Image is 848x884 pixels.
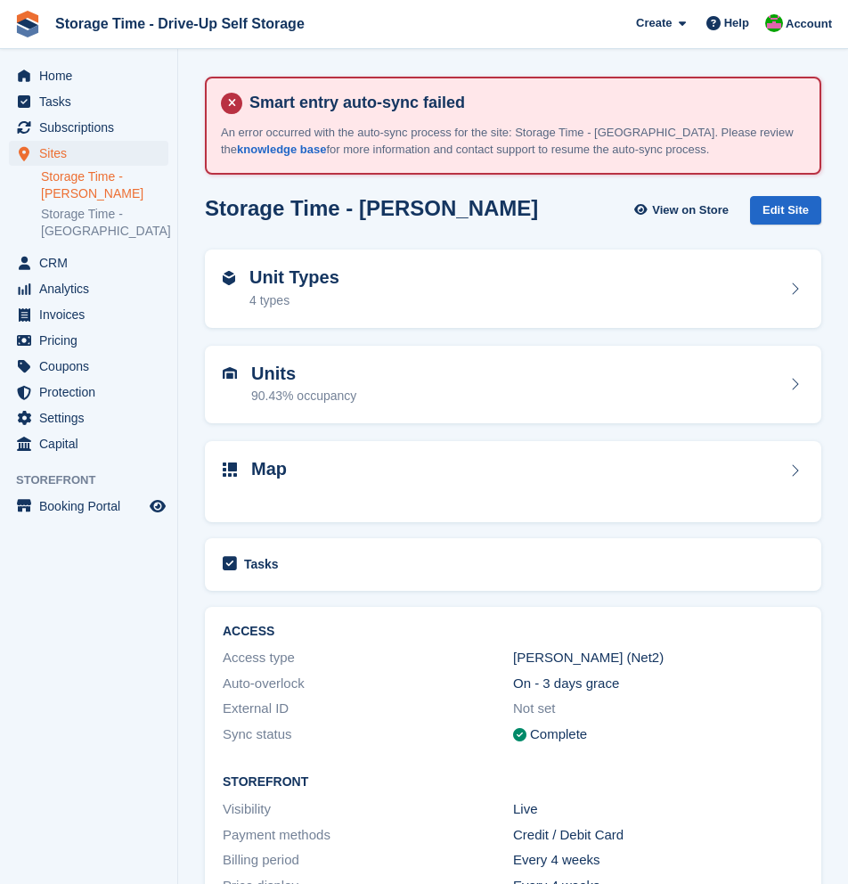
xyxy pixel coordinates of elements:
img: stora-icon-8386f47178a22dfd0bd8f6a31ec36ba5ce8667c1dd55bd0f319d3a0aa187defe.svg [14,11,41,37]
div: Access type [223,648,513,668]
span: Account [786,15,832,33]
span: Protection [39,380,146,405]
div: Complete [530,724,587,745]
span: Help [724,14,749,32]
a: menu [9,141,168,166]
div: Not set [513,699,803,719]
span: Subscriptions [39,115,146,140]
span: CRM [39,250,146,275]
img: unit-icn-7be61d7bf1b0ce9d3e12c5938cc71ed9869f7b940bace4675aadf7bd6d80202e.svg [223,367,237,380]
h2: Unit Types [249,267,339,288]
div: Payment methods [223,825,513,846]
img: map-icn-33ee37083ee616e46c38cad1a60f524a97daa1e2b2c8c0bc3eb3415660979fc1.svg [223,462,237,477]
span: View on Store [652,201,729,219]
span: Create [636,14,672,32]
a: menu [9,89,168,114]
div: Live [513,799,803,820]
div: 90.43% occupancy [251,387,356,405]
div: [PERSON_NAME] (Net2) [513,648,803,668]
a: Edit Site [750,196,821,233]
a: menu [9,494,168,519]
span: Capital [39,431,146,456]
a: menu [9,115,168,140]
span: Settings [39,405,146,430]
a: menu [9,431,168,456]
p: An error occurred with the auto-sync process for the site: Storage Time - [GEOGRAPHIC_DATA]. Plea... [221,124,805,159]
a: Storage Time - Drive-Up Self Storage [48,9,312,38]
a: menu [9,380,168,405]
a: menu [9,328,168,353]
div: Credit / Debit Card [513,825,803,846]
div: 4 types [249,291,339,310]
div: Billing period [223,850,513,871]
a: Storage Time - [GEOGRAPHIC_DATA] [41,206,168,240]
h2: Map [251,459,287,479]
img: Saeed [765,14,783,32]
a: View on Store [632,196,736,225]
a: Storage Time - [PERSON_NAME] [41,168,168,202]
a: Unit Types 4 types [205,250,821,328]
a: menu [9,354,168,379]
span: Analytics [39,276,146,301]
div: On - 3 days grace [513,674,803,694]
div: Every 4 weeks [513,850,803,871]
div: External ID [223,699,513,719]
span: Coupons [39,354,146,379]
h2: Storefront [223,775,803,790]
h4: Smart entry auto-sync failed [242,93,805,113]
h2: Units [251,364,356,384]
span: Invoices [39,302,146,327]
span: Pricing [39,328,146,353]
a: menu [9,405,168,430]
a: menu [9,63,168,88]
img: unit-type-icn-2b2737a686de81e16bb02015468b77c625bbabd49415b5ef34ead5e3b44a266d.svg [223,271,235,285]
a: knowledge base [237,143,326,156]
span: Tasks [39,89,146,114]
a: menu [9,276,168,301]
a: Map [205,441,821,522]
div: Visibility [223,799,513,820]
h2: ACCESS [223,625,803,639]
h2: Tasks [244,556,279,572]
a: menu [9,302,168,327]
span: Storefront [16,471,177,489]
div: Sync status [223,724,513,745]
a: menu [9,250,168,275]
a: Preview store [147,495,168,517]
a: Units 90.43% occupancy [205,346,821,424]
div: Auto-overlock [223,674,513,694]
span: Booking Portal [39,494,146,519]
span: Sites [39,141,146,166]
div: Edit Site [750,196,821,225]
span: Home [39,63,146,88]
h2: Storage Time - [PERSON_NAME] [205,196,538,220]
